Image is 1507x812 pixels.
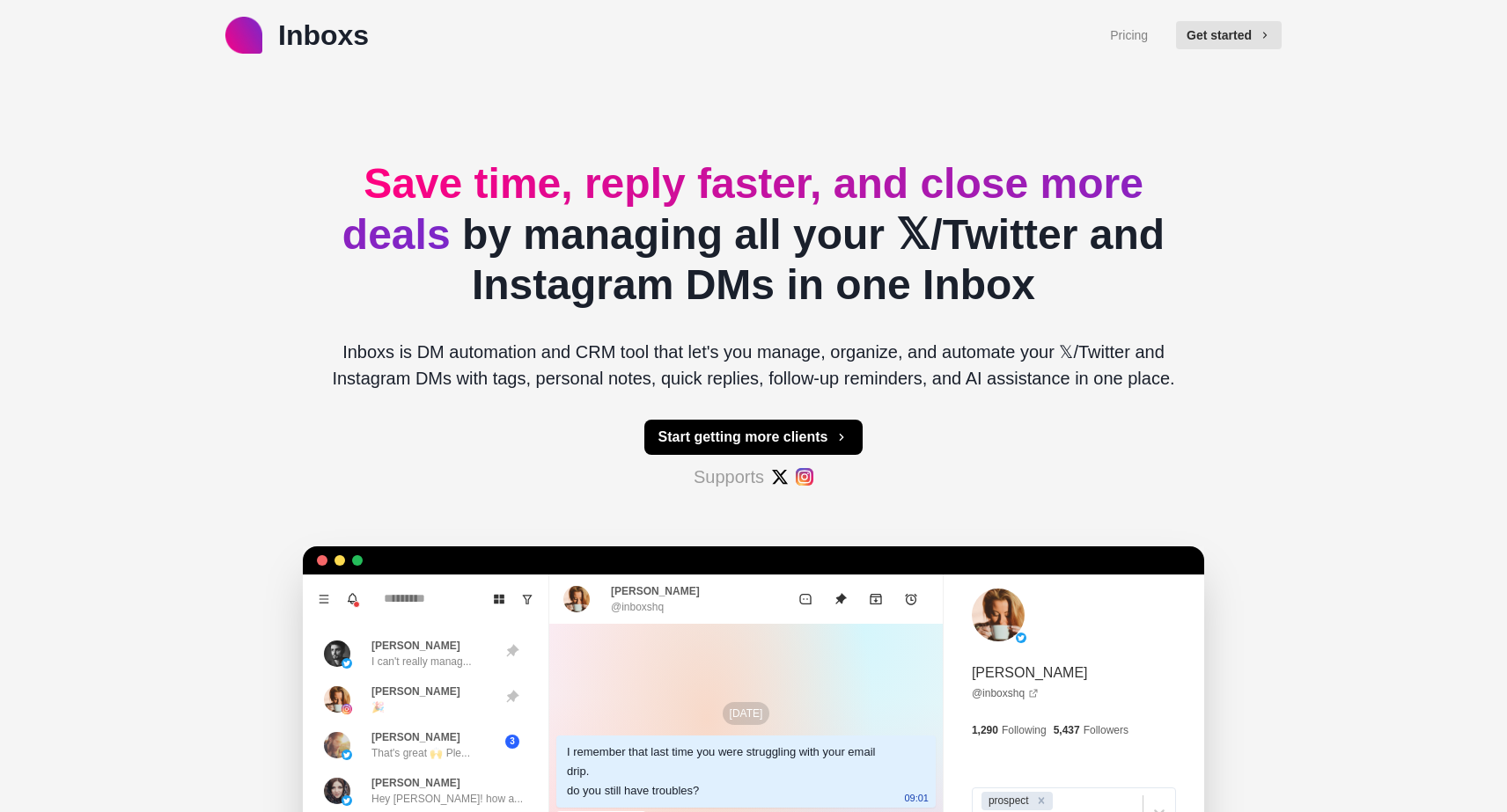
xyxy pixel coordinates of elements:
[1002,722,1047,738] p: Following
[796,468,813,486] img: #
[324,732,350,758] img: picture
[513,585,541,613] button: Show unread conversations
[505,735,519,749] span: 3
[310,585,338,613] button: Menu
[371,729,460,745] p: [PERSON_NAME]
[371,654,472,669] p: I can't really manag...
[1110,26,1148,45] a: Pricing
[771,468,789,486] img: #
[723,702,770,725] p: [DATE]
[342,160,1143,258] span: Save time, reply faster, and close more deals
[694,464,764,490] p: Supports
[324,778,350,804] img: picture
[342,704,352,714] img: picture
[983,792,1032,810] div: prospect
[972,685,1039,701] a: @inboxshq
[904,788,929,808] p: 09:01
[567,743,897,801] div: I remember that last time you were struggling with your email drip. do you still have troubles?
[342,750,352,760] img: picture
[972,722,998,738] p: 1,290
[317,158,1190,311] h2: by managing all your 𝕏/Twitter and Instagram DMs in one Inbox
[324,686,350,713] img: picture
[563,586,590,612] img: picture
[342,795,352,806] img: picture
[342,658,352,669] img: picture
[371,745,470,761] p: That's great 🙌 Ple...
[371,775,460,791] p: [PERSON_NAME]
[1084,722,1128,738] p: Followers
[1032,792,1051,810] div: Remove prospect
[644,420,864,455] button: Start getting more clients
[788,582,823,617] button: Mark as unread
[858,582,893,617] button: Archive
[338,585,366,613] button: Notifications
[371,699,385,715] p: 🎉
[225,14,369,56] a: logoInboxs
[278,14,369,56] p: Inboxs
[893,582,929,617] button: Add reminder
[972,589,1025,641] img: picture
[225,17,262,54] img: logo
[371,791,523,807] p: Hey [PERSON_NAME]! how a...
[1054,722,1080,738] p: 5,437
[371,638,460,654] p: [PERSON_NAME]
[1176,21,1282,49] button: Get started
[972,662,1088,684] p: [PERSON_NAME]
[371,684,460,699] p: [PERSON_NAME]
[324,640,350,667] img: picture
[317,339,1190,391] p: Inboxs is DM automation and CRM tool that let's you manage, organize, and automate your 𝕏/Twitter...
[823,582,858,617] button: Unpin
[485,585,513,613] button: Board View
[611,583,700,599] p: [PERSON_NAME]
[611,599,664,615] p: @inboxshq
[1016,633,1026,643] img: picture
